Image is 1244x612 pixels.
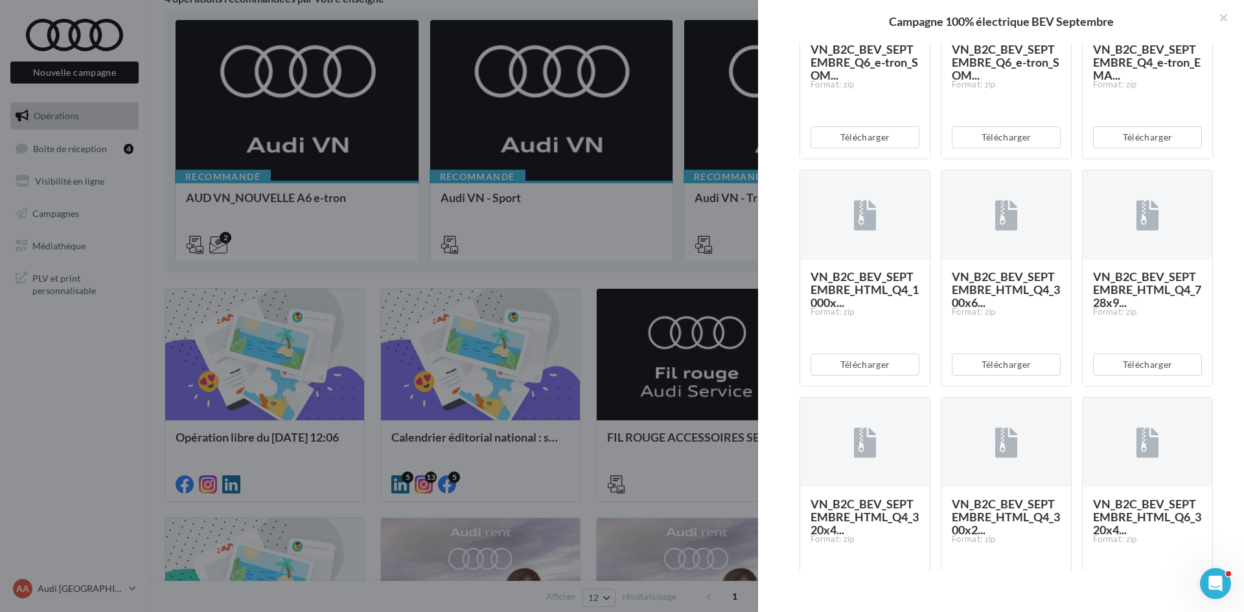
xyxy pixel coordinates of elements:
[811,306,919,318] div: Format: zip
[811,269,919,310] span: VN_B2C_BEV_SEPTEMBRE_HTML_Q4_1000x...
[952,354,1061,376] button: Télécharger
[1093,534,1202,545] div: Format: zip
[811,79,919,91] div: Format: zip
[952,497,1060,537] span: VN_B2C_BEV_SEPTEMBRE_HTML_Q4_300x2...
[1093,306,1202,318] div: Format: zip
[1093,269,1201,310] span: VN_B2C_BEV_SEPTEMBRE_HTML_Q4_728x9...
[952,269,1060,310] span: VN_B2C_BEV_SEPTEMBRE_HTML_Q4_300x6...
[952,42,1059,82] span: VN_B2C_BEV_SEPTEMBRE_Q6_e-tron_SOM...
[952,534,1061,545] div: Format: zip
[1093,497,1201,537] span: VN_B2C_BEV_SEPTEMBRE_HTML_Q6_320x4...
[952,79,1061,91] div: Format: zip
[1093,126,1202,148] button: Télécharger
[1093,354,1202,376] button: Télécharger
[811,42,918,82] span: VN_B2C_BEV_SEPTEMBRE_Q6_e-tron_SOM...
[811,534,919,545] div: Format: zip
[811,497,919,537] span: VN_B2C_BEV_SEPTEMBRE_HTML_Q4_320x4...
[811,126,919,148] button: Télécharger
[779,16,1223,27] div: Campagne 100% électrique BEV Septembre
[1093,79,1202,91] div: Format: zip
[1200,568,1231,599] iframe: Intercom live chat
[811,354,919,376] button: Télécharger
[952,126,1061,148] button: Télécharger
[1093,42,1201,82] span: VN_B2C_BEV_SEPTEMBRE_Q4_e-tron_EMA...
[952,306,1061,318] div: Format: zip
